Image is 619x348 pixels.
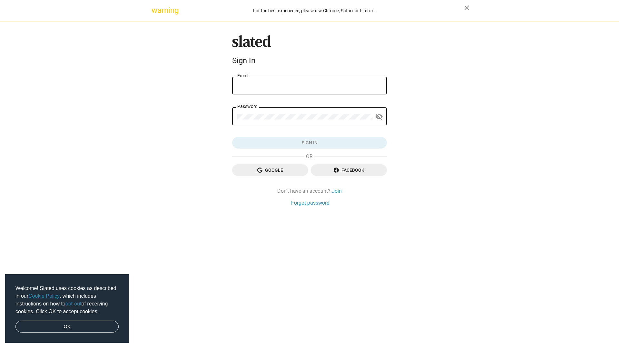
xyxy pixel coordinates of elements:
sl-branding: Sign In [232,35,387,68]
a: Join [332,188,342,194]
div: For the best experience, please use Chrome, Safari, or Firefox. [164,6,464,15]
span: Facebook [316,164,382,176]
div: Sign In [232,56,387,65]
span: Google [237,164,303,176]
mat-icon: visibility_off [375,112,383,122]
mat-icon: close [463,4,471,12]
a: Forgot password [291,199,329,206]
span: Welcome! Slated uses cookies as described in our , which includes instructions on how to of recei... [15,285,119,315]
div: Don't have an account? [232,188,387,194]
button: Google [232,164,308,176]
a: dismiss cookie message [15,321,119,333]
div: cookieconsent [5,274,129,343]
a: opt-out [65,301,82,306]
button: Facebook [311,164,387,176]
a: Cookie Policy [28,293,60,299]
mat-icon: warning [152,6,159,14]
button: Show password [373,111,386,123]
